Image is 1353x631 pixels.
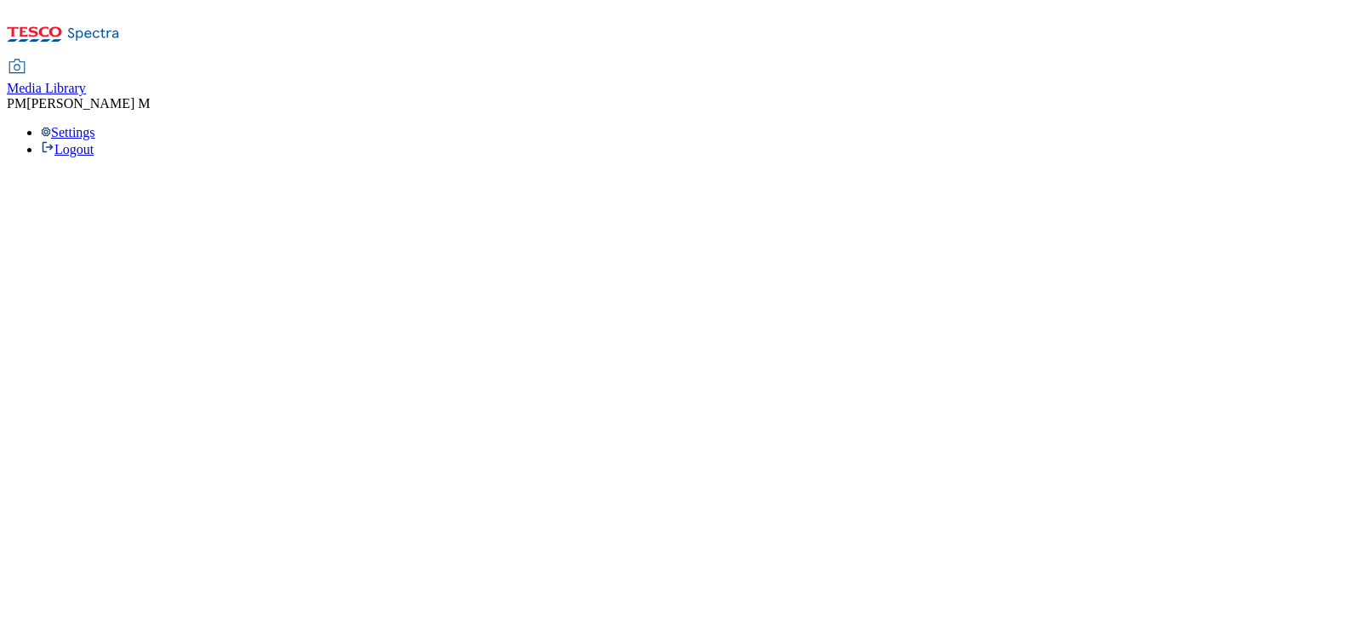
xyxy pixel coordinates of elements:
span: PM [7,96,26,111]
a: Logout [41,142,94,156]
a: Media Library [7,60,86,96]
a: Settings [41,125,95,139]
span: [PERSON_NAME] M [26,96,150,111]
span: Media Library [7,81,86,95]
